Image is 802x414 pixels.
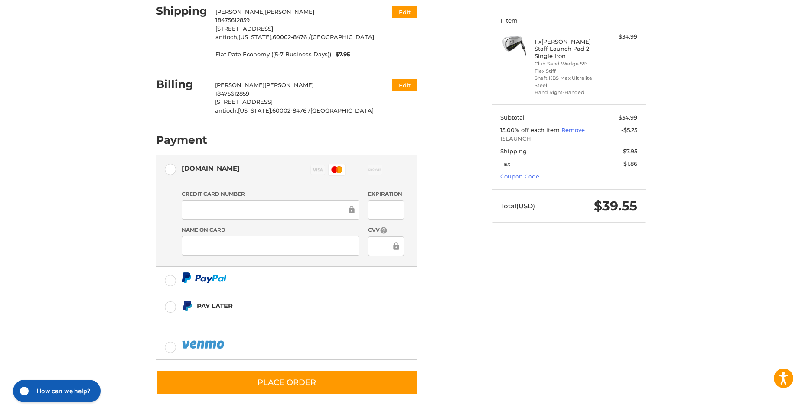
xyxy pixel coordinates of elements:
[182,339,226,350] img: PayPal icon
[623,160,637,167] span: $1.86
[215,81,264,88] span: [PERSON_NAME]
[500,202,535,210] span: Total (USD)
[238,107,272,114] span: [US_STATE],
[594,198,637,214] span: $39.55
[197,299,363,313] div: Pay Later
[182,190,359,198] label: Credit Card Number
[215,25,273,32] span: [STREET_ADDRESS]
[392,6,417,18] button: Edit
[500,160,510,167] span: Tax
[368,190,404,198] label: Expiration
[311,33,374,40] span: [GEOGRAPHIC_DATA]
[392,79,417,91] button: Edit
[500,135,637,143] span: 15LAUNCH
[215,8,265,15] span: [PERSON_NAME]
[9,377,103,405] iframe: Gorgias live chat messenger
[368,226,404,234] label: CVV
[535,68,601,75] li: Flex Stiff
[156,78,207,91] h2: Billing
[535,38,601,59] h4: 1 x [PERSON_NAME] Staff Launch Pad 2 Single Iron
[561,126,585,133] a: Remove
[182,161,240,175] div: [DOMAIN_NAME]
[331,50,350,59] span: $7.95
[156,133,207,147] h2: Payment
[500,148,527,155] span: Shipping
[156,4,207,18] h2: Shipping
[215,33,238,40] span: antioch,
[215,90,249,97] span: 18475612859
[535,60,601,68] li: Club Sand Wedge 55°
[273,33,311,40] span: 60002-8476 /
[535,89,601,96] li: Hand Right-Handed
[500,17,637,24] h3: 1 Item
[215,16,250,23] span: 18475612859
[182,226,359,234] label: Name on Card
[215,50,331,59] span: Flat Rate Economy ((5-7 Business Days))
[500,114,525,121] span: Subtotal
[215,107,238,114] span: antioch,
[730,391,802,414] iframe: Google Customer Reviews
[182,315,363,323] iframe: PayPal Message 1
[603,32,637,41] div: $34.99
[500,126,561,133] span: 15.00% off each item
[619,114,637,121] span: $34.99
[500,173,539,180] a: Coupon Code
[623,148,637,155] span: $7.95
[535,74,601,89] li: Shaft KBS Max Ultralite Steel
[215,98,273,105] span: [STREET_ADDRESS]
[272,107,310,114] span: 60002-8476 /
[156,370,417,395] button: Place Order
[238,33,273,40] span: [US_STATE],
[264,81,314,88] span: [PERSON_NAME]
[265,8,314,15] span: [PERSON_NAME]
[310,107,374,114] span: [GEOGRAPHIC_DATA]
[621,126,637,133] span: -$5.25
[182,272,227,283] img: PayPal icon
[182,301,192,311] img: Pay Later icon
